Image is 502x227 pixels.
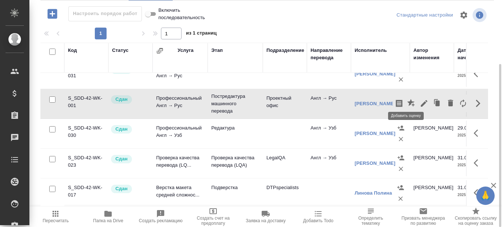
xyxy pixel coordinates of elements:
[303,218,333,223] span: Добавить Todo
[395,123,406,134] button: Назначить
[153,91,208,117] td: Профессиональный Англ → Рус
[263,150,307,176] td: LegalQA
[110,154,149,164] div: Менеджер проверил работу исполнителя, передает ее на следующий этап
[115,96,128,103] p: Сдан
[211,93,259,115] p: Постредактура машинного перевода
[211,124,259,132] p: Редактура
[401,216,445,226] span: Призвать менеджера по развитию
[413,47,450,61] div: Автор изменения
[395,193,406,204] button: Удалить
[469,95,487,112] button: Скрыть кнопки
[458,132,487,139] p: 2025
[355,101,395,106] a: [PERSON_NAME]
[135,206,187,227] button: Создать рекламацию
[139,218,183,223] span: Создать рекламацию
[393,95,405,112] button: Скопировать мини-бриф
[395,93,406,104] button: Назначить
[211,184,259,191] p: Подверстка
[112,47,129,54] div: Статус
[43,218,69,223] span: Пересчитать
[240,206,292,227] button: Заявка на доставку
[307,61,351,87] td: Англ → Рус
[395,182,406,193] button: Назначить
[355,160,395,166] a: [PERSON_NAME]
[110,184,149,194] div: Менеджер проверил работу исполнителя, передает ее на следующий этап
[418,95,430,112] button: Редактировать
[479,188,492,203] span: 🙏
[430,95,444,112] button: Клонировать
[469,184,487,202] button: Здесь прячутся важные кнопки
[311,47,347,61] div: Направление перевода
[64,150,108,176] td: S_SDD-42-WK-023
[153,150,208,176] td: Проверка качества перевода (LQ...
[82,206,135,227] button: Папка на Drive
[263,91,307,117] td: Проектный офис
[458,72,487,79] p: 2025
[263,180,307,206] td: DTPspecialists
[156,47,164,54] button: Сгруппировать
[458,162,487,169] p: 2025
[458,191,487,199] p: 2025
[187,206,240,227] button: Создать счет на предоплату
[395,10,455,21] div: split button
[458,47,487,61] div: Дата начала
[444,95,457,112] button: Удалить
[307,150,351,176] td: Англ → Узб
[349,216,392,226] span: Определить тематику
[307,91,351,117] td: Англ → Рус
[191,216,235,226] span: Создать счет на предоплату
[153,61,208,87] td: Профессиональный Англ → Рус
[93,218,123,223] span: Папка на Drive
[64,121,108,146] td: S_SDD-42-WK-030
[115,155,128,163] p: Сдан
[115,125,128,133] p: Сдан
[458,155,471,160] p: 31.08,
[110,95,149,104] div: Менеджер проверил работу исполнителя, передает ее на следующий этап
[64,91,108,117] td: S_SDD-42-WK-001
[186,29,217,39] span: из 1 страниц
[410,150,454,176] td: [PERSON_NAME]
[246,218,286,223] span: Заявка на доставку
[64,180,108,206] td: S_SDD-42-WK-017
[355,131,395,136] a: [PERSON_NAME]
[469,154,487,172] button: Здесь прячутся важные кнопки
[355,47,387,54] div: Исполнитель
[454,216,498,226] span: Скопировать ссылку на оценку заказа
[29,206,82,227] button: Пересчитать
[458,185,471,190] p: 31.08,
[395,152,406,163] button: Назначить
[455,6,473,24] span: Настроить таблицу
[476,187,495,205] button: 🙏
[355,71,395,77] a: [PERSON_NAME]
[410,180,454,206] td: [PERSON_NAME]
[395,163,406,174] button: Удалить
[110,124,149,134] div: Менеджер проверил работу исполнителя, передает ее на следующий этап
[458,125,471,131] p: 29.08,
[211,154,259,169] p: Проверка качества перевода (LQA)
[355,190,392,196] a: Линова Полина
[211,47,223,54] div: Этап
[64,61,108,87] td: S_SDD-42-WK-031
[469,124,487,142] button: Здесь прячутся важные кнопки
[158,7,205,21] span: Включить последовательность
[153,121,208,146] td: Профессиональный Англ → Узб
[344,206,397,227] button: Определить тематику
[449,206,502,227] button: Скопировать ссылку на оценку заказа
[178,47,193,54] div: Услуга
[397,206,449,227] button: Призвать менеджера по развитию
[410,121,454,146] td: [PERSON_NAME]
[68,47,77,54] div: Код
[410,91,454,117] td: [PERSON_NAME]
[410,61,454,87] td: [PERSON_NAME]
[473,8,488,22] span: Посмотреть информацию
[307,121,351,146] td: Англ → Узб
[457,95,469,112] button: Заменить
[115,185,128,192] p: Сдан
[395,74,406,85] button: Удалить
[266,47,304,54] div: Подразделение
[292,206,344,227] button: Добавить Todo
[42,6,62,21] button: Добавить работу
[153,180,208,206] td: Верстка макета средней сложнос...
